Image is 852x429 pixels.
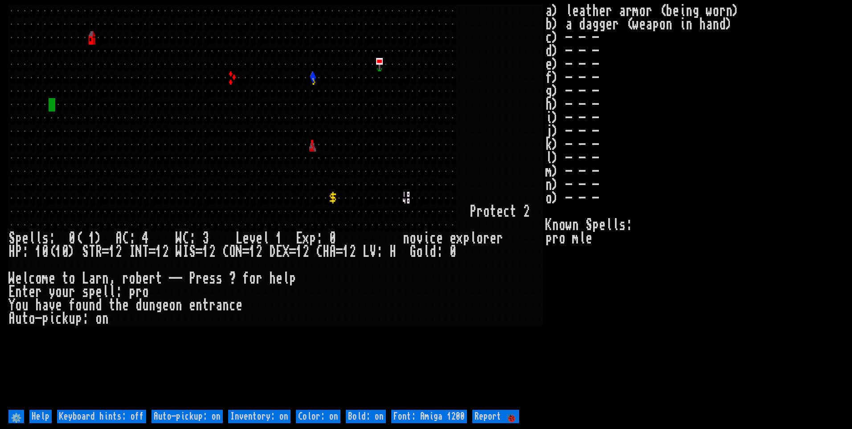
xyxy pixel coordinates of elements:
[75,299,82,312] div: o
[95,272,102,285] div: r
[75,232,82,245] div: (
[276,245,283,259] div: E
[242,232,249,245] div: e
[89,285,95,299] div: p
[316,232,323,245] div: :
[242,272,249,285] div: f
[95,299,102,312] div: d
[349,245,356,259] div: 2
[115,299,122,312] div: h
[363,245,369,259] div: L
[95,285,102,299] div: e
[456,232,463,245] div: x
[176,299,182,312] div: n
[222,245,229,259] div: C
[276,232,283,245] div: 1
[109,245,115,259] div: 1
[135,245,142,259] div: N
[162,245,169,259] div: 2
[283,272,289,285] div: l
[303,232,309,245] div: x
[8,272,15,285] div: W
[256,232,262,245] div: e
[303,245,309,259] div: 2
[22,299,29,312] div: u
[169,299,176,312] div: o
[29,410,52,423] input: Help
[470,232,476,245] div: l
[69,299,75,312] div: f
[69,285,75,299] div: r
[35,232,42,245] div: l
[129,285,135,299] div: p
[142,245,149,259] div: T
[8,232,15,245] div: S
[463,232,470,245] div: p
[249,245,256,259] div: 1
[62,312,69,326] div: k
[472,410,519,423] input: Report 🐞
[510,205,516,219] div: t
[249,232,256,245] div: v
[156,245,162,259] div: 1
[343,245,349,259] div: 1
[523,205,530,219] div: 2
[389,245,396,259] div: H
[228,410,291,423] input: Inventory: on
[129,232,135,245] div: :
[35,299,42,312] div: h
[8,299,15,312] div: Y
[122,299,129,312] div: e
[249,272,256,285] div: o
[182,232,189,245] div: C
[189,272,196,285] div: P
[129,272,135,285] div: o
[8,312,15,326] div: A
[15,232,22,245] div: p
[75,312,82,326] div: p
[55,285,62,299] div: o
[196,245,202,259] div: =
[42,272,49,285] div: m
[15,272,22,285] div: e
[8,285,15,299] div: E
[490,232,496,245] div: e
[496,232,503,245] div: r
[49,232,55,245] div: :
[476,232,483,245] div: o
[82,312,89,326] div: :
[102,285,109,299] div: l
[22,245,29,259] div: :
[149,299,156,312] div: n
[156,299,162,312] div: g
[222,299,229,312] div: n
[329,245,336,259] div: A
[142,272,149,285] div: e
[8,410,24,423] input: ⚙️
[49,299,55,312] div: v
[42,312,49,326] div: p
[42,245,49,259] div: 0
[42,232,49,245] div: s
[391,410,467,423] input: Font: Amiga 1200
[410,232,416,245] div: o
[115,285,122,299] div: :
[69,232,75,245] div: 0
[182,245,189,259] div: I
[115,245,122,259] div: 2
[35,285,42,299] div: r
[115,232,122,245] div: A
[29,232,35,245] div: l
[236,299,242,312] div: e
[176,245,182,259] div: W
[423,232,430,245] div: i
[189,245,196,259] div: S
[276,272,283,285] div: e
[152,410,223,423] input: Auto-pickup: on
[95,245,102,259] div: R
[142,299,149,312] div: u
[102,245,109,259] div: =
[196,272,202,285] div: r
[202,299,209,312] div: t
[82,285,89,299] div: s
